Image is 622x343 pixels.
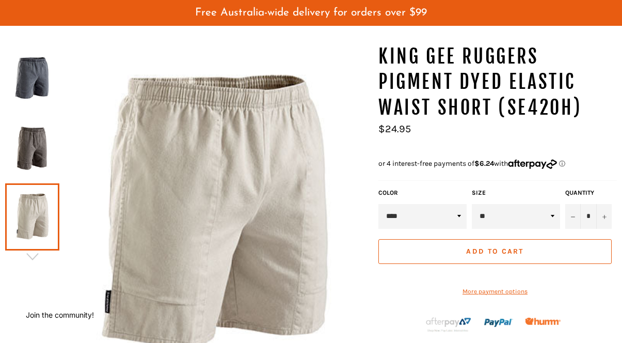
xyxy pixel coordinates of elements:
[484,308,513,337] img: paypal.png
[378,123,411,135] span: $24.95
[195,7,427,18] span: Free Australia-wide delivery for orders over $99
[10,119,54,176] img: KING GEE Ruggers Pigment Dyed Elastic Waist Short (SE420H) - Workin' Gear
[378,44,617,121] h1: KING GEE Ruggers Pigment Dyed Elastic Waist Short (SE420H)
[26,310,94,319] button: Join the community!
[378,287,612,296] a: More payment options
[466,247,523,256] span: Add to Cart
[565,189,612,197] label: Quantity
[565,204,581,229] button: Reduce item quantity by one
[10,50,54,107] img: KING GEE Ruggers Pigment Dyed Elastic Waist Short (SE420H) - Workin' Gear
[378,239,612,264] button: Add to Cart
[425,316,472,333] img: Afterpay-Logo-on-dark-bg_large.png
[472,189,560,197] label: Size
[378,189,467,197] label: Color
[525,318,561,325] img: Humm_core_logo_RGB-01_300x60px_small_195d8312-4386-4de7-b182-0ef9b6303a37.png
[596,204,612,229] button: Increase item quantity by one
